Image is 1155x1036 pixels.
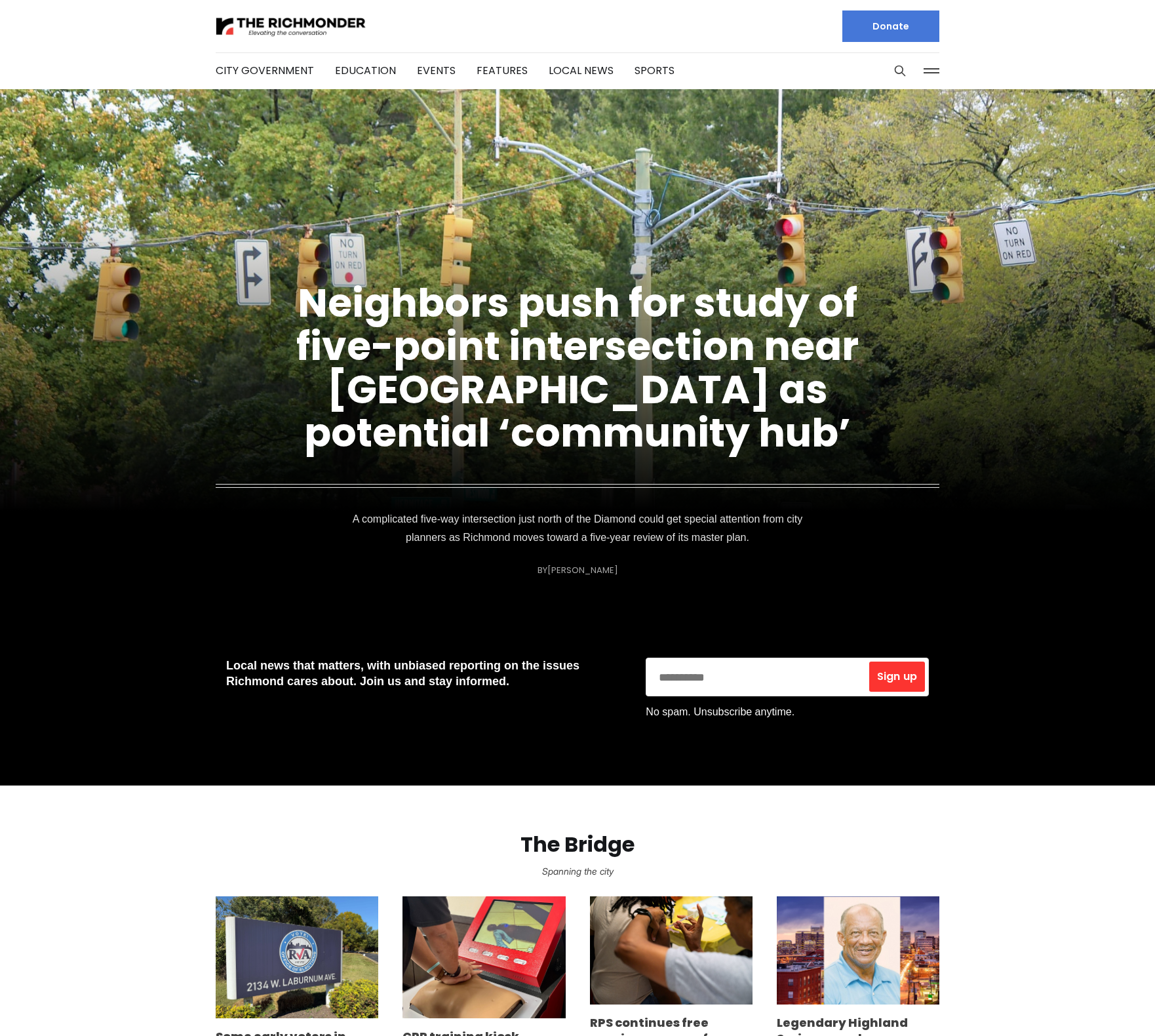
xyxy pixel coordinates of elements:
[590,896,753,1005] img: RPS continues free vaccine program for middle and high schoolers
[417,63,456,78] a: Events
[877,671,917,682] span: Sign up
[842,10,939,42] a: Donate
[646,706,797,719] span: No spam. Unsubscribe anytime.
[869,662,925,692] button: Sign up
[21,833,1134,857] h2: The Bridge
[890,61,910,81] button: Search this site
[827,972,1155,1036] iframe: portal-trigger
[335,63,396,78] a: Education
[21,862,1134,881] p: Spanning the city
[216,896,378,1018] img: Some early voters in Richmond received an incorrect ballot
[216,15,366,38] img: The Richmonder
[549,63,614,78] a: Local News
[226,658,625,689] p: Local news that matters, with unbiased reporting on the issues Richmond cares about. Join us and ...
[402,896,565,1018] img: CPR training kiosk debuts in Church Hill, will rotate around the area
[547,564,618,576] a: [PERSON_NAME]
[477,63,528,78] a: Features
[296,275,859,460] a: Neighbors push for study of five-point intersection near [GEOGRAPHIC_DATA] as potential ‘communit...
[344,510,811,547] p: A complicated five-way intersection just north of the Diamond could get special attention from ci...
[538,565,618,575] div: By
[216,63,314,78] a: City Government
[635,63,675,78] a: Sports
[777,896,939,1005] img: Legendary Highland Springs coach George Lancaster made an impact on all who knew him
